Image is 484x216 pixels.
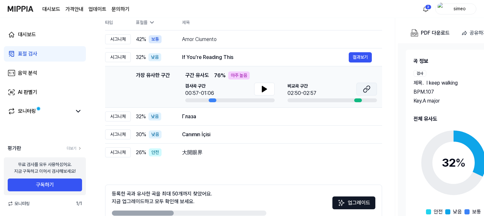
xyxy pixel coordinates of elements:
div: 아주 높음 [228,71,250,79]
div: simeo [447,5,472,12]
a: 음악 분석 [4,65,86,81]
div: 표절 검사 [18,50,37,58]
img: 알림 [422,5,430,13]
a: 업데이트 [88,5,106,13]
a: 더보기 [67,145,82,151]
a: 표절 검사 [4,46,86,62]
div: 시그니처 [105,129,131,139]
button: PDF 다운로드 [409,27,451,39]
div: 시그니처 [105,147,131,157]
span: 32 % [136,113,146,120]
div: 가장 유사한 구간 [136,71,170,102]
div: If You're Reading This [182,54,349,61]
a: 문의하기 [112,5,129,13]
span: 76 % [214,72,226,79]
a: 모니터링 [8,107,72,115]
button: 결과보기 [349,52,372,62]
img: Sparkles [338,199,345,207]
div: 시그니처 [105,34,131,44]
a: 대시보드 [42,5,60,13]
a: 대시보드 [4,27,86,42]
button: 업그레이드 [332,196,375,209]
span: 비교곡 구간 [288,83,316,89]
div: 모니터링 [18,107,36,115]
div: AI 판별기 [18,88,37,96]
span: 보통 [472,208,481,216]
span: 평가판 [8,145,21,152]
span: 32 % [136,54,146,61]
div: 음악 분석 [18,69,37,77]
div: 2 [425,4,431,10]
span: 42 % [136,36,146,43]
div: Amor Ciumento [182,36,372,43]
div: 보통 [149,35,162,43]
span: 1 / 1 [76,200,82,207]
th: 타입 [105,15,131,30]
div: 표절률 [136,19,172,26]
div: Глаза [182,113,372,120]
span: 제목 . [413,79,424,87]
div: 무료 검사를 모두 사용하셨어요. 지금 구독하고 이어서 검사해보세요! [14,161,76,175]
th: 제목 [182,15,382,30]
span: 안전 [434,208,443,216]
span: 구간 유사도 [185,71,209,79]
img: profile [438,3,445,15]
div: 시그니처 [105,112,131,121]
button: profilesimeo [435,4,476,14]
button: 구독하기 [8,179,82,191]
div: 00:57-01:06 [185,89,214,97]
div: 大開眼界 [182,149,372,156]
span: 검사곡 구간 [185,83,214,89]
div: 검사 [413,70,426,77]
span: I keep walking [426,79,458,87]
span: 30 % [136,131,146,138]
span: 26 % [136,149,146,156]
img: PDF Download [411,29,418,37]
span: % [455,156,466,170]
div: 낮음 [149,130,162,138]
a: Sparkles업그레이드 [332,202,375,208]
div: 낮음 [148,53,161,61]
div: Canımın İçisi [182,131,372,138]
div: 32 [442,154,466,171]
div: 대시보드 [18,31,36,38]
span: 모니터링 [8,200,30,207]
div: 등록한 곡과 유사한 곡을 최대 50개까지 찾았어요. 지금 업그레이드하고 모두 확인해 보세요. [112,190,212,205]
span: 낮음 [453,208,462,216]
div: 시그니처 [105,52,131,62]
div: 낮음 [148,112,161,120]
button: 알림2 [421,4,431,14]
a: 가격안내 [65,5,83,13]
div: 02:50-02:57 [288,89,316,97]
div: PDF 다운로드 [421,29,450,37]
div: 안전 [149,148,162,156]
a: AI 판별기 [4,85,86,100]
